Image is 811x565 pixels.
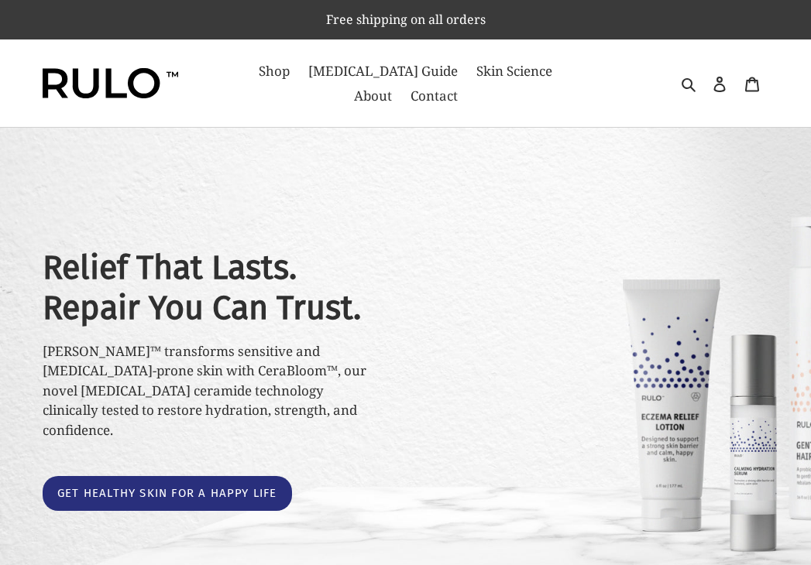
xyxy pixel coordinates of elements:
a: Shop [251,59,297,84]
p: [PERSON_NAME]™ transforms sensitive and [MEDICAL_DATA]-prone skin with CeraBloom™, our novel [MED... [43,341,379,440]
a: Contact [403,84,466,108]
a: Skin Science [469,59,560,84]
span: About [354,87,392,105]
span: Shop [259,62,290,80]
span: Contact [411,87,458,105]
span: Skin Science [476,62,552,80]
img: Rulo™ Skin [43,68,178,99]
span: [MEDICAL_DATA] Guide [308,62,458,80]
h2: Relief That Lasts. Repair You Can Trust. [43,248,379,327]
a: Get healthy skin for a happy life: Catalog [43,476,292,511]
p: Free shipping on all orders [2,2,809,37]
a: [MEDICAL_DATA] Guide [301,59,466,84]
a: About [346,84,400,108]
